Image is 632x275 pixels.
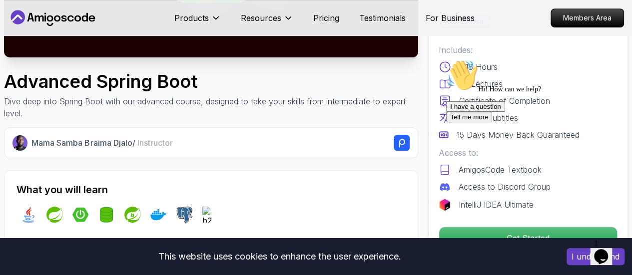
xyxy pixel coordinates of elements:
button: Accept cookies [567,248,625,265]
img: docker logo [150,207,166,223]
img: spring logo [46,207,62,223]
p: Resources [241,12,281,24]
iframe: chat widget [442,55,622,230]
img: spring-data-jpa logo [98,207,114,223]
img: :wave: [4,4,36,36]
img: h2 logo [202,207,218,223]
img: postgres logo [176,207,192,223]
iframe: chat widget [590,235,622,265]
span: Instructor [137,138,172,148]
button: Products [174,12,221,32]
p: Members Area [551,9,624,27]
img: spring-boot logo [72,207,88,223]
button: Resources [241,12,293,32]
div: This website uses cookies to enhance the user experience. [7,246,552,268]
button: Tell me more [4,56,50,67]
h2: What you will learn [16,183,406,197]
p: Products [174,12,209,24]
p: Access to: [439,147,618,159]
div: 👋Hi! How can we help?I have a questionTell me more [4,4,184,67]
img: Nelson Djalo [12,135,27,150]
p: Dive deep into Spring Boot with our advanced course, designed to take your skills from intermedia... [4,95,418,119]
a: Members Area [551,8,624,27]
p: Mama Samba Braima Djalo / [31,137,172,149]
a: Testimonials [359,12,406,24]
img: java logo [20,207,36,223]
a: For Business [426,12,475,24]
img: spring-security logo [124,207,140,223]
img: jetbrains logo [439,199,451,211]
h1: Advanced Spring Boot [4,71,418,91]
span: Hi! How can we help? [4,30,99,37]
a: Pricing [313,12,339,24]
button: I have a question [4,46,63,56]
p: Includes: [439,44,618,56]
